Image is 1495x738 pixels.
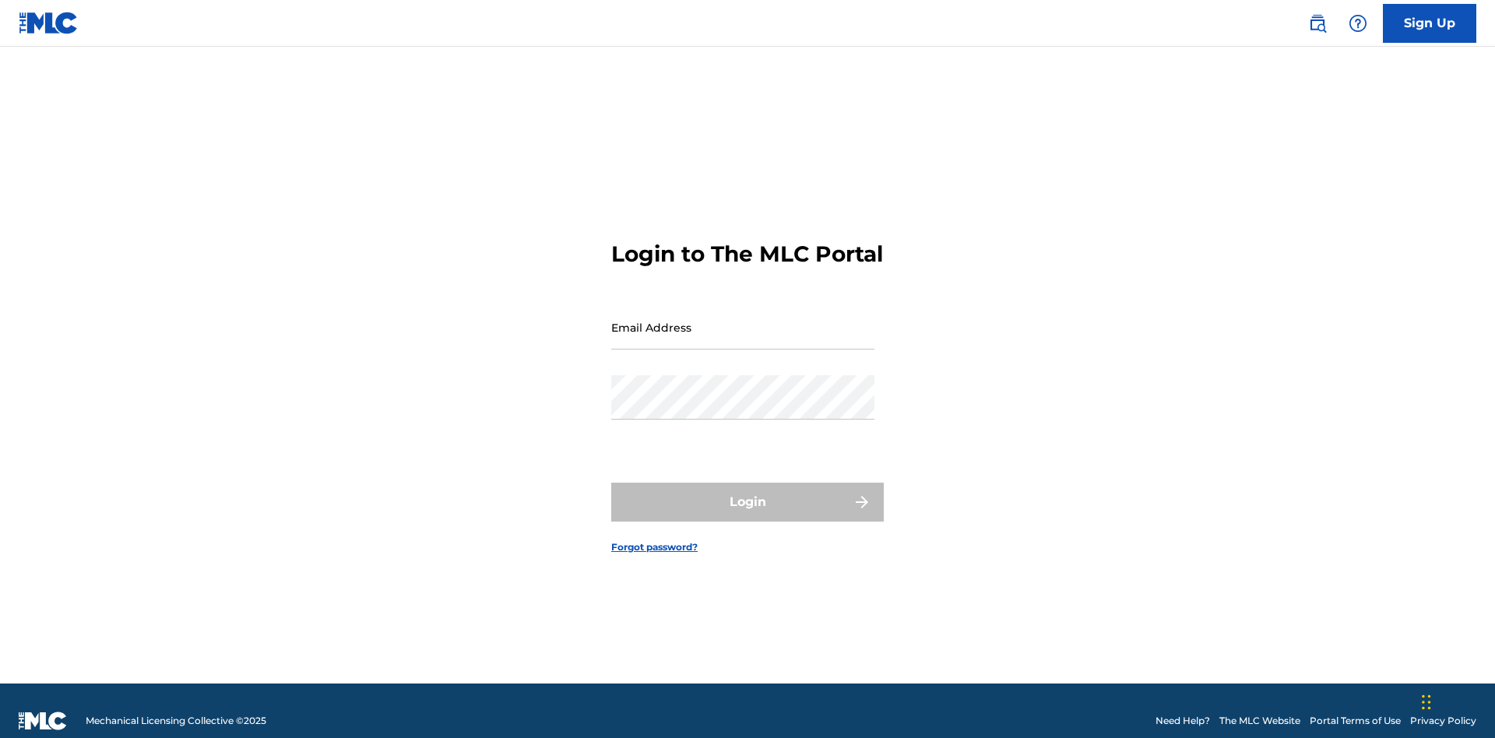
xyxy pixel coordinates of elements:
a: Public Search [1302,8,1333,39]
a: Privacy Policy [1410,714,1476,728]
a: Sign Up [1383,4,1476,43]
a: Forgot password? [611,540,698,554]
img: logo [19,712,67,730]
div: Help [1342,8,1374,39]
img: MLC Logo [19,12,79,34]
a: Portal Terms of Use [1310,714,1401,728]
span: Mechanical Licensing Collective © 2025 [86,714,266,728]
div: Drag [1422,679,1431,726]
img: search [1308,14,1327,33]
a: The MLC Website [1219,714,1300,728]
iframe: Chat Widget [1417,663,1495,738]
h3: Login to The MLC Portal [611,241,883,268]
img: help [1349,14,1367,33]
a: Need Help? [1156,714,1210,728]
